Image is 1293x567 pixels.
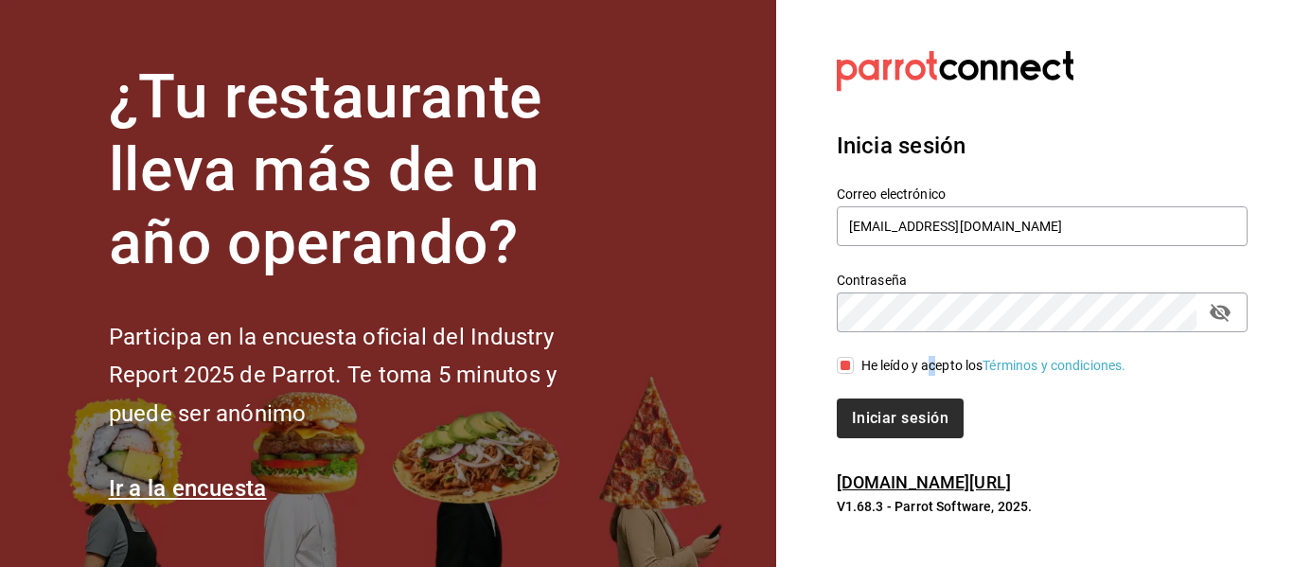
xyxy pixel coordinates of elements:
[837,129,1248,163] h3: Inicia sesión
[837,472,1011,492] a: [DOMAIN_NAME][URL]
[837,206,1248,246] input: Ingresa tu correo electrónico
[1204,296,1236,328] button: passwordField
[109,318,620,434] h2: Participa en la encuesta oficial del Industry Report 2025 de Parrot. Te toma 5 minutos y puede se...
[983,358,1125,373] a: Términos y condiciones.
[109,62,620,279] h1: ¿Tu restaurante lleva más de un año operando?
[837,187,1248,201] label: Correo electrónico
[837,399,964,438] button: Iniciar sesión
[861,356,1126,376] div: He leído y acepto los
[109,475,267,502] a: Ir a la encuesta
[837,497,1248,516] p: V1.68.3 - Parrot Software, 2025.
[837,274,1248,287] label: Contraseña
